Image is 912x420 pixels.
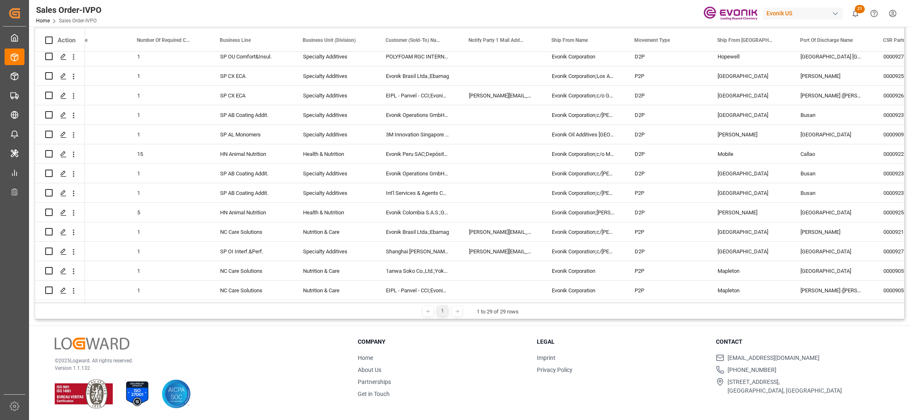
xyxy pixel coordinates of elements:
div: P2P [625,66,708,85]
div: [PERSON_NAME][EMAIL_ADDRESS][PERSON_NAME][DOMAIN_NAME] [459,242,542,261]
div: 20GP [44,86,127,105]
div: 20GP [44,105,127,124]
div: [GEOGRAPHIC_DATA] [708,183,791,202]
div: Shanghai [PERSON_NAME] [PERSON_NAME] Chemical;Logistics Co.,Ltd [376,242,459,261]
div: P2P [625,261,708,280]
div: Int'l Services & Agents Co.,Ltd. [376,183,459,202]
a: About Us [358,367,381,373]
div: 1 [127,242,210,261]
div: Evonik Corporation [542,281,625,300]
div: 1 [127,281,210,300]
div: Evonik Brasil Ltda.;Ebamag [376,66,459,85]
div: Press SPACE to select this row. [35,105,85,125]
div: [GEOGRAPHIC_DATA] [708,86,791,105]
span: Ship From Name [551,37,588,43]
div: Press SPACE to select this row. [35,125,85,144]
button: show 21 new notifications [846,4,865,23]
div: Evonik Corporation;c/[PERSON_NAME] Warehouse and Storage [542,242,625,261]
div: 1 [127,164,210,183]
div: NC Care Solutions [210,261,293,280]
div: 1 [127,222,210,241]
div: Evonik Corporation;c/[PERSON_NAME] Warehouse and Storage [542,222,625,241]
div: Busan [791,183,873,202]
span: Business Unit (Division) [303,37,356,43]
div: [GEOGRAPHIC_DATA] [791,203,873,222]
a: Privacy Policy [537,367,572,373]
h3: Company [358,337,526,346]
div: Evonik Corporation;c/[PERSON_NAME] Warehouse and Storage [542,164,625,183]
div: Press SPACE to select this row. [35,47,85,66]
a: Home [358,354,373,361]
div: 1 [127,125,210,144]
div: [GEOGRAPHIC_DATA] [708,66,791,85]
div: [GEOGRAPHIC_DATA] [708,105,791,124]
div: 1anwa Soko Co.,Ltd.;Yokohama Distribution center [376,261,459,280]
div: Evonik Operations GmbH;Bonded Warehouse, [GEOGRAPHIC_DATA] [376,105,459,124]
div: P2P [625,183,708,202]
div: [GEOGRAPHIC_DATA] [708,164,791,183]
div: SP AB Coating Addit. [210,183,293,202]
div: Press SPACE to select this row. [35,66,85,86]
div: Evonik Corporation;Los Angeles Production Plant [542,66,625,85]
div: [GEOGRAPHIC_DATA] [GEOGRAPHIC_DATA] [791,47,873,66]
div: EIPL - Panvel - CCI;Evonik India Pvt. Ltd. [376,86,459,105]
div: Specialty Additives [293,242,376,261]
div: Specialty Additives [293,86,376,105]
span: Number Of Required Containers [137,37,192,43]
div: LCL [44,281,127,300]
a: Home [36,18,50,24]
div: SP OI Interf.&Perf. [210,242,293,261]
div: [GEOGRAPHIC_DATA] [791,242,873,261]
a: Imprint [537,354,555,361]
div: Evonik Operations GmbH;Bonded Warehouse, [GEOGRAPHIC_DATA] [376,164,459,183]
div: Hopewell [708,47,791,66]
div: Press SPACE to select this row. [35,183,85,203]
div: Press SPACE to select this row. [35,242,85,261]
div: Evonik Corporation;c/o Gateway [GEOGRAPHIC_DATA] [542,86,625,105]
div: SP AB Coating Addit. [210,164,293,183]
div: Specialty Additives [293,164,376,183]
div: SP AB Coating Addit. [210,105,293,124]
div: 40GP [44,203,127,222]
div: D2P [625,242,708,261]
div: P2P [625,222,708,241]
a: Get in Touch [358,391,390,397]
div: SP CX ECA [210,66,293,85]
span: Business Line [220,37,251,43]
div: Press SPACE to select this row. [35,86,85,105]
div: D2P [625,86,708,105]
div: 1 [127,261,210,280]
div: Press SPACE to select this row. [35,203,85,222]
div: D2P [625,144,708,163]
div: Health & Nutrition [293,203,376,222]
div: SP CX ECA [210,86,293,105]
div: [PERSON_NAME] [791,222,873,241]
div: HN Animal Nutrition [210,203,293,222]
div: Evonik Oil Additives [GEOGRAPHIC_DATA];Mobile-[PERSON_NAME] [542,125,625,144]
img: ISO 27001 Certification [123,379,152,408]
div: LCL [44,183,127,202]
div: NC Care Solutions [210,222,293,241]
span: Port Of Discharge Name [800,37,853,43]
div: Nutrition & Care [293,222,376,241]
div: [GEOGRAPHIC_DATA] [791,125,873,144]
span: Ship From [GEOGRAPHIC_DATA] [717,37,773,43]
div: Action [58,36,75,44]
span: Notify Party 1 Mail Address [468,37,524,43]
div: 5 [127,203,210,222]
div: Nutrition & Care [293,261,376,280]
span: Customer (Sold-To) Name [386,37,441,43]
div: Press SPACE to select this row. [35,222,85,242]
h3: Legal [537,337,706,346]
div: Evonik Corporation;[PERSON_NAME] Production Plant [542,203,625,222]
div: [PERSON_NAME][EMAIL_ADDRESS][DOMAIN_NAME] [459,222,542,241]
div: Evonik Corporation;c/o Mobile [PERSON_NAME] Warehouses [542,144,625,163]
div: HN Animal Nutrition [210,144,293,163]
div: 20GP [44,125,127,144]
div: [PERSON_NAME] [708,203,791,222]
div: Evonik Corporation;c/[PERSON_NAME] Warehouse and Storage [542,183,625,202]
div: Busan [791,105,873,124]
div: Evonik Corporation [542,47,625,66]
